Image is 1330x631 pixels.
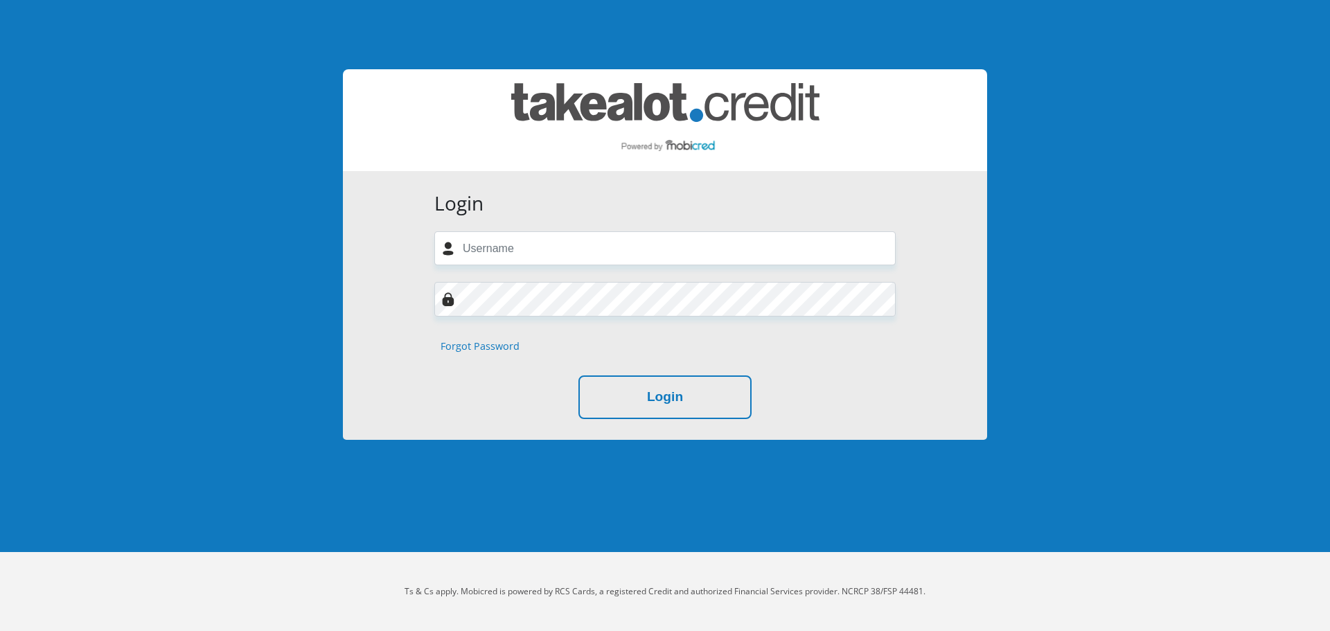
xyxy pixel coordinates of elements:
[281,585,1049,598] p: Ts & Cs apply. Mobicred is powered by RCS Cards, a registered Credit and authorized Financial Ser...
[511,83,819,157] img: takealot_credit logo
[434,192,896,215] h3: Login
[434,231,896,265] input: Username
[578,375,752,419] button: Login
[441,339,520,354] a: Forgot Password
[441,292,455,306] img: Image
[441,242,455,256] img: user-icon image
